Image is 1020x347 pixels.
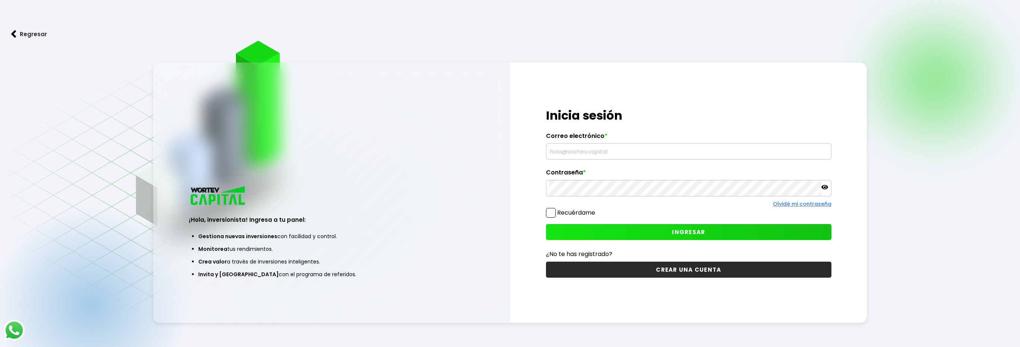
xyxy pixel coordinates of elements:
[4,320,25,341] img: logos_whatsapp-icon.242b2217.svg
[546,107,831,124] h1: Inicia sesión
[546,169,831,180] label: Contraseña
[198,255,465,268] li: a través de inversiones inteligentes.
[198,233,277,240] span: Gestiona nuevas inversiones
[198,268,465,281] li: con el programa de referidos.
[198,230,465,243] li: con facilidad y control.
[546,249,831,259] p: ¿No te has registrado?
[198,271,279,278] span: Invita y [GEOGRAPHIC_DATA]
[189,215,474,224] h3: ¡Hola, inversionista! Ingresa a tu panel:
[11,30,16,38] img: flecha izquierda
[198,245,227,253] span: Monitorea
[549,143,828,159] input: hola@wortev.capital
[198,243,465,255] li: tus rendimientos.
[546,249,831,278] a: ¿No te has registrado?CREAR UNA CUENTA
[546,262,831,278] button: CREAR UNA CUENTA
[546,132,831,143] label: Correo electrónico
[546,224,831,240] button: INGRESAR
[773,200,831,208] a: Olvidé mi contraseña
[672,228,705,236] span: INGRESAR
[557,208,595,217] label: Recuérdame
[198,258,227,265] span: Crea valor
[189,185,248,207] img: logo_wortev_capital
